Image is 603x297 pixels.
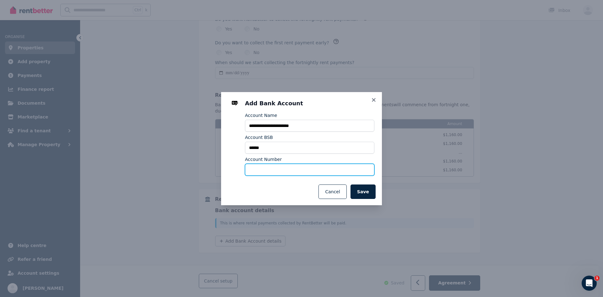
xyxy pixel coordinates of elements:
label: Account Number [245,156,282,162]
label: Account Name [245,112,277,118]
label: Account BSB [245,134,273,140]
button: Cancel [318,184,346,199]
span: 1 [595,276,600,281]
h3: Add Bank Account [245,100,374,107]
iframe: Intercom live chat [582,276,597,291]
button: Save [350,184,376,199]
